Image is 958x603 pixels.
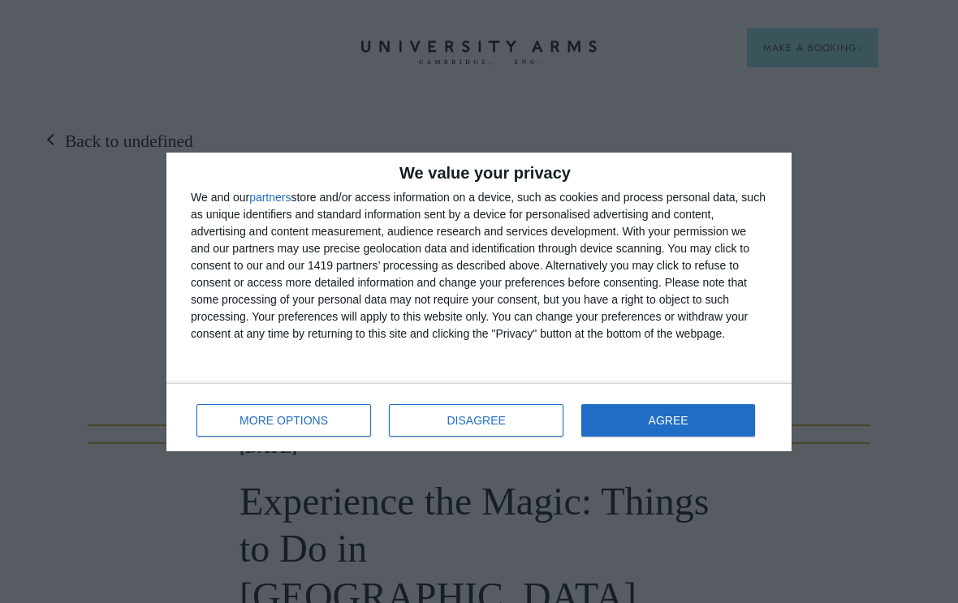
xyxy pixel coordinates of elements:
[389,404,563,437] button: DISAGREE
[249,192,291,203] button: partners
[447,415,506,426] span: DISAGREE
[649,415,688,426] span: AGREE
[239,415,328,426] span: MORE OPTIONS
[581,404,755,437] button: AGREE
[191,165,767,181] h2: We value your privacy
[196,404,371,437] button: MORE OPTIONS
[166,153,792,451] div: qc-cmp2-ui
[191,189,767,342] div: We and our store and/or access information on a device, such as cookies and process personal data...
